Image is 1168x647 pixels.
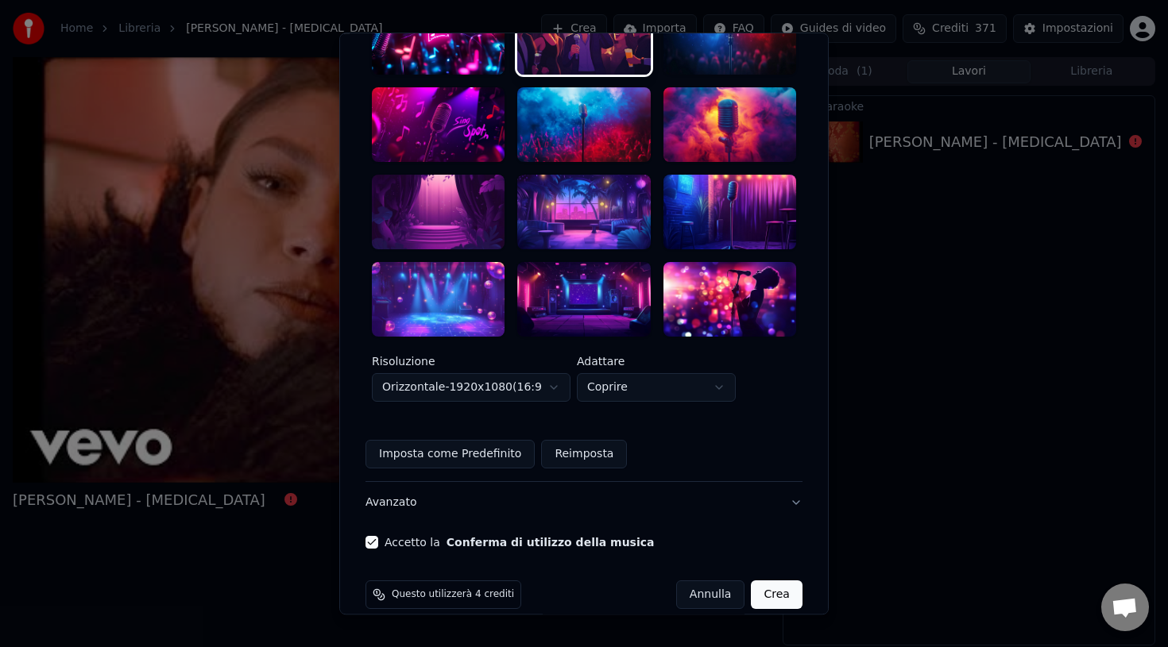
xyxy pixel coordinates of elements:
[447,537,655,548] button: Accetto la
[577,356,736,367] label: Adattare
[365,440,535,468] button: Imposta come Predefinito
[676,580,745,609] button: Annulla
[365,482,803,523] button: Avanzato
[752,580,803,609] button: Crea
[541,440,627,468] button: Reimposta
[372,356,570,367] label: Risoluzione
[392,588,514,601] span: Questo utilizzerà 4 crediti
[385,537,654,548] label: Accetto la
